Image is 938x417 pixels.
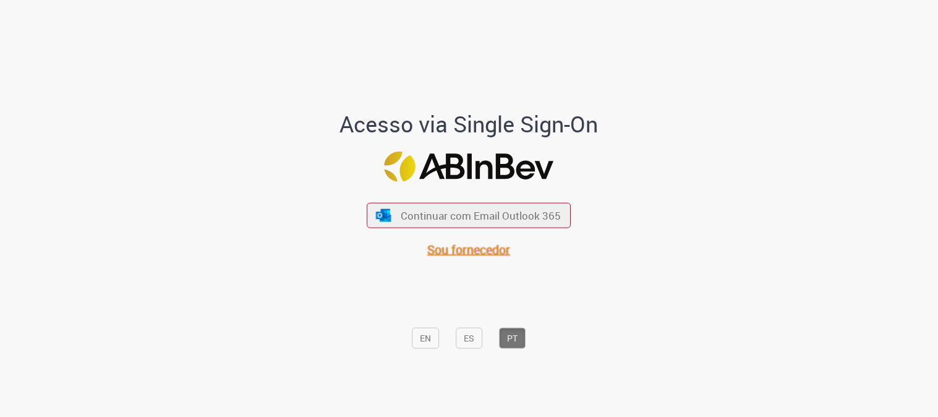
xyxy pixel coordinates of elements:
img: Logo ABInBev [385,151,554,181]
button: ES [456,328,483,349]
img: ícone Azure/Microsoft 360 [375,208,392,221]
h1: Acesso via Single Sign-On [297,112,641,137]
button: ícone Azure/Microsoft 360 Continuar com Email Outlook 365 [367,203,571,228]
button: PT [500,328,526,349]
a: Sou fornecedor [428,241,511,258]
span: Continuar com Email Outlook 365 [401,208,561,223]
button: EN [412,328,440,349]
